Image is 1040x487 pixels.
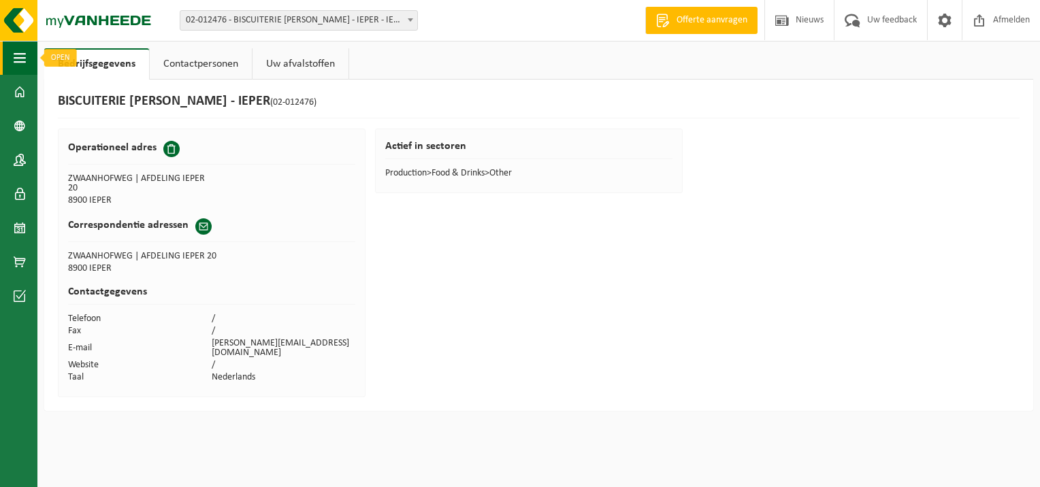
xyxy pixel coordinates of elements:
[212,371,355,384] td: Nederlands
[68,313,212,325] td: Telefoon
[68,250,355,263] td: ZWAANHOFWEG | AFDELING IEPER 20
[68,218,189,232] h2: Correspondentie adressen
[68,371,212,384] td: Taal
[68,286,355,305] h2: Contactgegevens
[270,97,316,107] span: (02-012476)
[385,167,672,180] td: Production>Food & Drinks>Other
[212,313,355,325] td: /
[385,141,672,159] h2: Actief in sectoren
[253,48,348,80] a: Uw afvalstoffen
[68,173,212,195] td: ZWAANHOFWEG | AFDELING IEPER 20
[212,337,355,359] td: [PERSON_NAME][EMAIL_ADDRESS][DOMAIN_NAME]
[673,14,751,27] span: Offerte aanvragen
[44,48,149,80] a: Bedrijfsgegevens
[212,325,355,337] td: /
[68,141,157,154] h2: Operationeel adres
[212,359,355,371] td: /
[180,10,418,31] span: 02-012476 - BISCUITERIE JULES DESTROOPER - IEPER - IEPER
[68,337,212,359] td: E-mail
[150,48,252,80] a: Contactpersonen
[68,263,355,275] td: 8900 IEPER
[645,7,758,34] a: Offerte aanvragen
[68,195,212,207] td: 8900 IEPER
[180,11,417,30] span: 02-012476 - BISCUITERIE JULES DESTROOPER - IEPER - IEPER
[58,93,316,111] h1: BISCUITERIE [PERSON_NAME] - IEPER
[68,359,212,371] td: Website
[68,325,212,337] td: Fax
